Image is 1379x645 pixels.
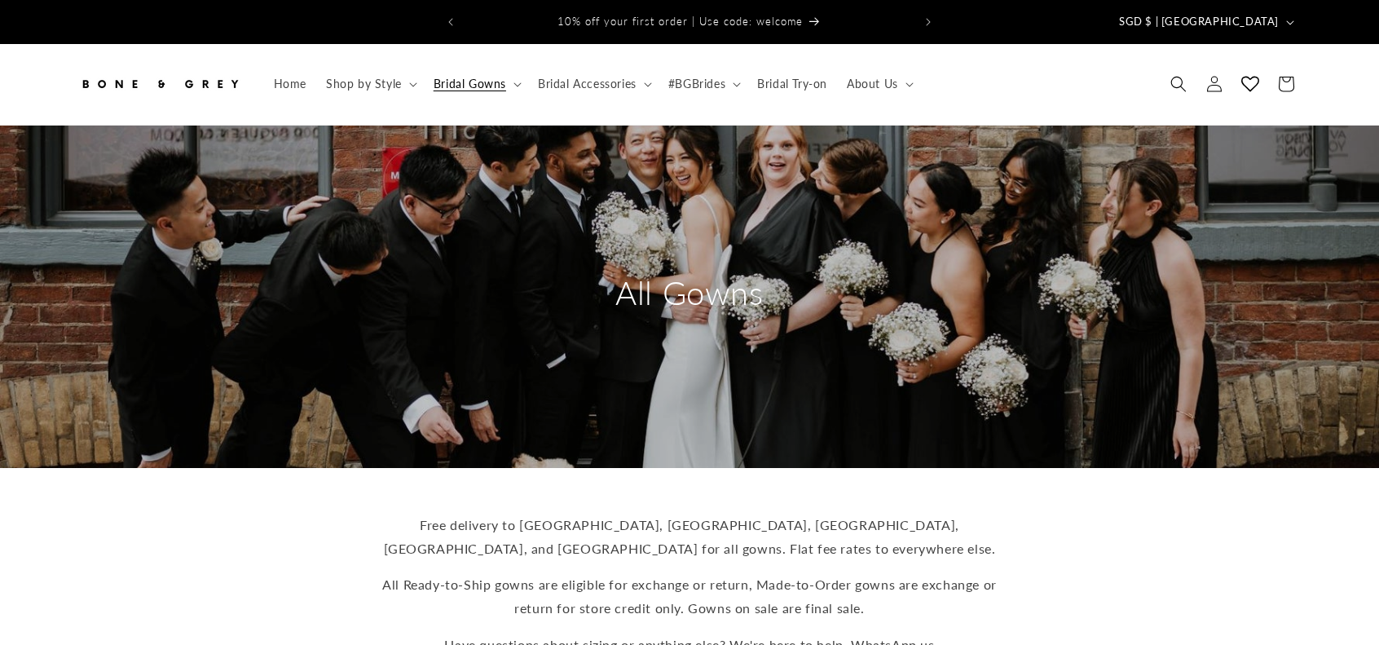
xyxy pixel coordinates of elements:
span: Home [274,77,306,91]
summary: Bridal Gowns [424,67,528,101]
summary: About Us [837,67,920,101]
button: Previous announcement [433,7,469,38]
span: 10% off your first order | Use code: welcome [557,15,803,28]
h2: All Gowns [535,272,844,314]
summary: Shop by Style [316,67,424,101]
summary: Bridal Accessories [528,67,659,101]
span: #BGBrides [668,77,725,91]
img: Bone and Grey Bridal [78,66,241,102]
span: About Us [847,77,898,91]
span: SGD $ | [GEOGRAPHIC_DATA] [1119,14,1279,30]
a: Home [264,67,316,101]
summary: Search [1161,66,1196,102]
summary: #BGBrides [659,67,747,101]
span: Bridal Gowns [434,77,506,91]
span: Shop by Style [326,77,402,91]
button: SGD $ | [GEOGRAPHIC_DATA] [1109,7,1301,38]
button: Next announcement [910,7,946,38]
p: All Ready-to-Ship gowns are eligible for exchange or return, Made-to-Order gowns are exchange or ... [372,573,1007,621]
a: Bone and Grey Bridal [73,60,248,108]
p: Free delivery to [GEOGRAPHIC_DATA], [GEOGRAPHIC_DATA], [GEOGRAPHIC_DATA], [GEOGRAPHIC_DATA], and ... [372,514,1007,561]
span: Bridal Accessories [538,77,637,91]
span: Bridal Try-on [757,77,827,91]
a: Bridal Try-on [747,67,837,101]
